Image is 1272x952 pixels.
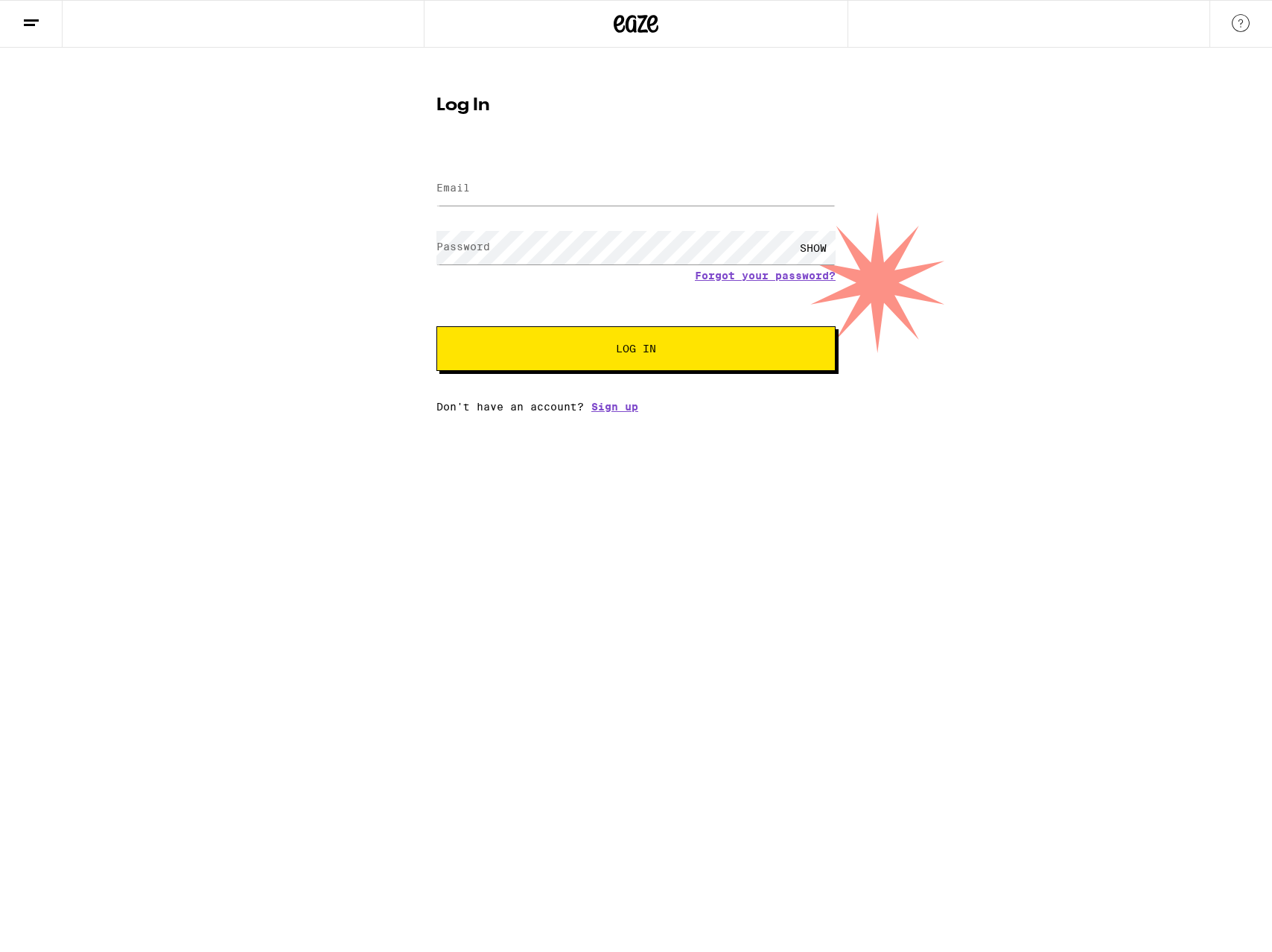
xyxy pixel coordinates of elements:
input: Email [436,172,836,206]
a: Forgot your password? [695,270,836,282]
span: Log In [616,343,656,354]
h1: Log In [436,97,836,115]
span: Hi. Need any help? [9,10,107,22]
a: Sign up [591,401,638,413]
div: SHOW [791,231,836,264]
label: Email [436,182,470,194]
label: Password [436,241,490,253]
div: Don't have an account? [436,401,836,413]
button: Log In [436,326,836,371]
